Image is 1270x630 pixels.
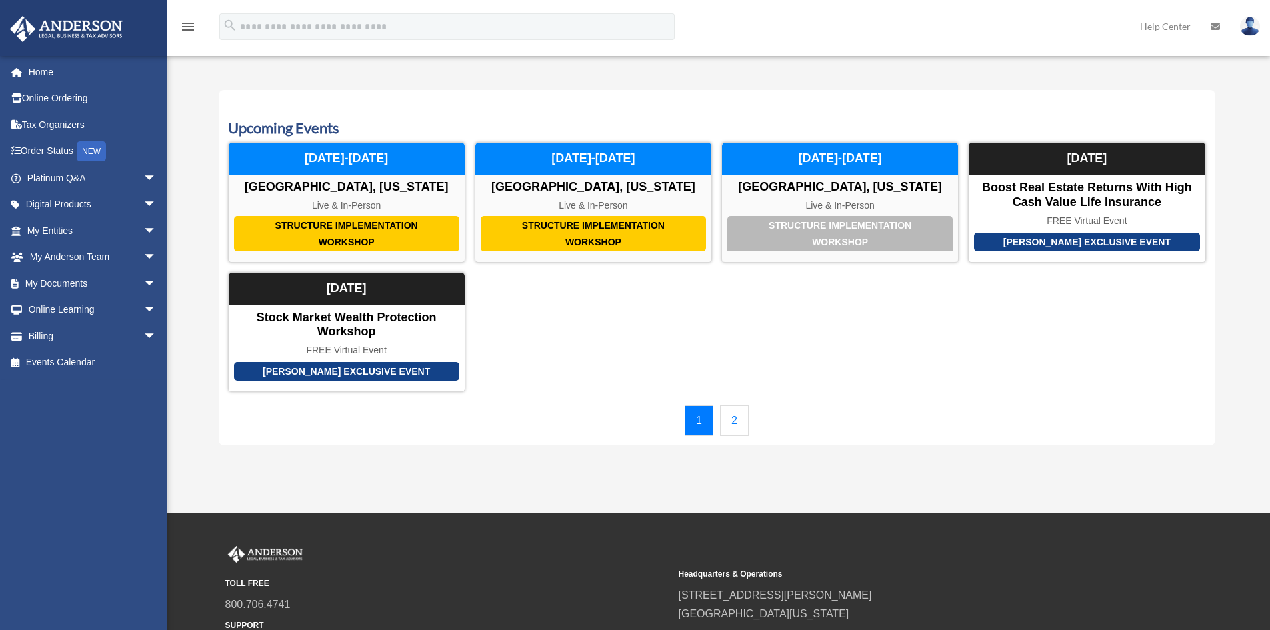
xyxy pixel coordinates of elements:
[475,180,711,195] div: [GEOGRAPHIC_DATA], [US_STATE]
[1240,17,1260,36] img: User Pic
[9,270,177,297] a: My Documentsarrow_drop_down
[143,323,170,350] span: arrow_drop_down
[9,111,177,138] a: Tax Organizers
[223,18,237,33] i: search
[685,405,713,436] a: 1
[225,546,305,563] img: Anderson Advisors Platinum Portal
[481,216,706,251] div: Structure Implementation Workshop
[9,85,177,112] a: Online Ordering
[229,311,465,339] div: Stock Market Wealth Protection Workshop
[228,142,465,263] a: Structure Implementation Workshop [GEOGRAPHIC_DATA], [US_STATE] Live & In-Person [DATE]-[DATE]
[968,142,1205,263] a: [PERSON_NAME] Exclusive Event Boost Real Estate Returns with High Cash Value Life Insurance FREE ...
[974,233,1199,252] div: [PERSON_NAME] Exclusive Event
[727,216,953,251] div: Structure Implementation Workshop
[9,165,177,191] a: Platinum Q&Aarrow_drop_down
[9,244,177,271] a: My Anderson Teamarrow_drop_down
[228,118,1206,139] h3: Upcoming Events
[9,349,170,376] a: Events Calendar
[229,273,465,305] div: [DATE]
[143,217,170,245] span: arrow_drop_down
[143,165,170,192] span: arrow_drop_down
[228,272,465,392] a: [PERSON_NAME] Exclusive Event Stock Market Wealth Protection Workshop FREE Virtual Event [DATE]
[969,143,1205,175] div: [DATE]
[679,567,1123,581] small: Headquarters & Operations
[969,181,1205,209] div: Boost Real Estate Returns with High Cash Value Life Insurance
[143,191,170,219] span: arrow_drop_down
[679,608,849,619] a: [GEOGRAPHIC_DATA][US_STATE]
[234,216,459,251] div: Structure Implementation Workshop
[9,297,177,323] a: Online Learningarrow_drop_down
[9,217,177,244] a: My Entitiesarrow_drop_down
[143,297,170,324] span: arrow_drop_down
[475,143,711,175] div: [DATE]-[DATE]
[722,200,958,211] div: Live & In-Person
[679,589,872,601] a: [STREET_ADDRESS][PERSON_NAME]
[722,143,958,175] div: [DATE]-[DATE]
[475,142,712,263] a: Structure Implementation Workshop [GEOGRAPHIC_DATA], [US_STATE] Live & In-Person [DATE]-[DATE]
[225,599,291,610] a: 800.706.4741
[234,362,459,381] div: [PERSON_NAME] Exclusive Event
[720,405,749,436] a: 2
[180,23,196,35] a: menu
[77,141,106,161] div: NEW
[722,180,958,195] div: [GEOGRAPHIC_DATA], [US_STATE]
[143,244,170,271] span: arrow_drop_down
[229,200,465,211] div: Live & In-Person
[229,345,465,356] div: FREE Virtual Event
[229,180,465,195] div: [GEOGRAPHIC_DATA], [US_STATE]
[180,19,196,35] i: menu
[143,270,170,297] span: arrow_drop_down
[721,142,959,263] a: Structure Implementation Workshop [GEOGRAPHIC_DATA], [US_STATE] Live & In-Person [DATE]-[DATE]
[475,200,711,211] div: Live & In-Person
[969,215,1205,227] div: FREE Virtual Event
[225,577,669,591] small: TOLL FREE
[6,16,127,42] img: Anderson Advisors Platinum Portal
[9,138,177,165] a: Order StatusNEW
[9,323,177,349] a: Billingarrow_drop_down
[229,143,465,175] div: [DATE]-[DATE]
[9,59,177,85] a: Home
[9,191,177,218] a: Digital Productsarrow_drop_down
